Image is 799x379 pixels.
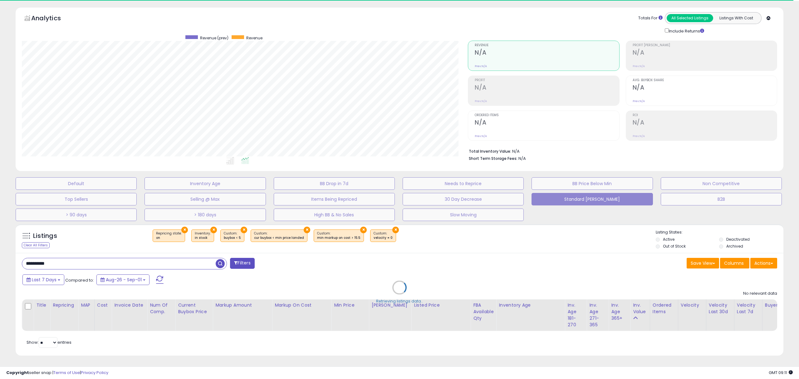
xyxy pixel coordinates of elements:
div: Include Returns [660,27,712,34]
button: BB Price Below Min [532,177,653,190]
h2: N/A [475,84,619,92]
div: Retrieving listings data.. [376,298,423,304]
span: ROI [633,114,777,117]
div: Totals For [638,15,663,21]
small: Prev: N/A [633,134,645,138]
span: Revenue (prev) [200,35,228,41]
button: High BB & No Sales [274,209,395,221]
button: Listings With Cost [713,14,759,22]
button: B2B [661,193,782,205]
span: Profit [PERSON_NAME] [633,44,777,47]
button: Default [16,177,137,190]
div: seller snap | | [6,370,108,376]
small: Prev: N/A [633,64,645,68]
a: Privacy Policy [81,370,108,376]
h2: N/A [633,119,777,127]
button: Non Competitive [661,177,782,190]
button: 30 Day Decrease [403,193,524,205]
button: BB Drop in 7d [274,177,395,190]
span: N/A [518,155,526,161]
span: Ordered Items [475,114,619,117]
span: Profit [475,79,619,82]
small: Prev: N/A [633,99,645,103]
h2: N/A [633,49,777,57]
h2: N/A [475,49,619,57]
strong: Copyright [6,370,29,376]
button: Needs to Reprice [403,177,524,190]
small: Prev: N/A [475,64,487,68]
span: Avg. Buybox Share [633,79,777,82]
button: > 90 days [16,209,137,221]
button: Top Sellers [16,193,137,205]
b: Short Term Storage Fees: [469,156,517,161]
button: > 180 days [145,209,266,221]
small: Prev: N/A [475,99,487,103]
span: 2025-09-9 09:11 GMT [769,370,793,376]
span: Revenue [475,44,619,47]
h5: Analytics [31,14,73,24]
b: Total Inventory Value: [469,149,511,154]
button: Selling @ Max [145,193,266,205]
button: Inventory Age [145,177,266,190]
h2: N/A [475,119,619,127]
button: Standard [PERSON_NAME] [532,193,653,205]
button: All Selected Listings [667,14,713,22]
a: Terms of Use [53,370,80,376]
small: Prev: N/A [475,134,487,138]
span: Revenue [246,35,262,41]
button: Items Being Repriced [274,193,395,205]
h2: N/A [633,84,777,92]
button: Slow Moving [403,209,524,221]
li: N/A [469,147,772,155]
